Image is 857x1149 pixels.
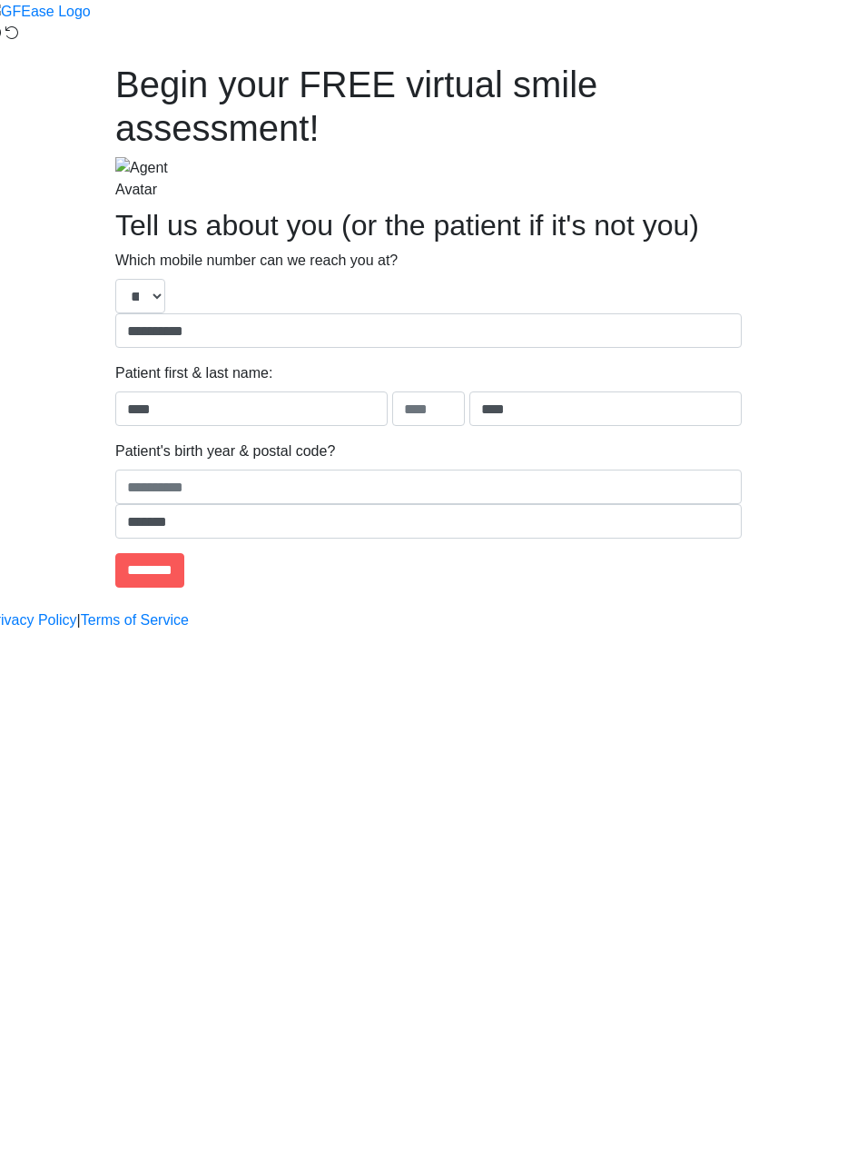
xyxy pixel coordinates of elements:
[115,362,272,384] label: Patient first & last name:
[77,609,81,631] a: |
[81,609,189,631] a: Terms of Service
[115,250,398,272] label: Which mobile number can we reach you at?
[115,208,742,243] h2: Tell us about you (or the patient if it's not you)
[115,157,197,201] img: Agent Avatar
[115,441,335,462] label: Patient's birth year & postal code?
[115,63,742,150] h1: Begin your FREE virtual smile assessment!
